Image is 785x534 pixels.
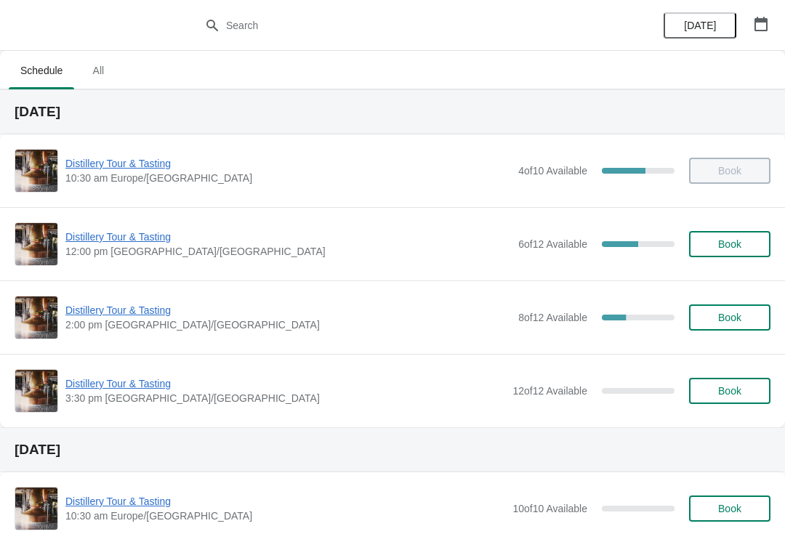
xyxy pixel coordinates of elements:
span: 2:00 pm [GEOGRAPHIC_DATA]/[GEOGRAPHIC_DATA] [65,317,511,332]
img: Distillery Tour & Tasting | | 10:30 am Europe/London [15,150,57,192]
img: Distillery Tour & Tasting | | 10:30 am Europe/London [15,488,57,530]
input: Search [225,12,589,39]
span: 3:30 pm [GEOGRAPHIC_DATA]/[GEOGRAPHIC_DATA] [65,391,505,405]
span: Book [718,385,741,397]
span: [DATE] [684,20,716,31]
h2: [DATE] [15,105,770,119]
img: Distillery Tour & Tasting | | 3:30 pm Europe/London [15,370,57,412]
button: Book [689,378,770,404]
span: Book [718,312,741,323]
span: Distillery Tour & Tasting [65,376,505,391]
span: 12:00 pm [GEOGRAPHIC_DATA]/[GEOGRAPHIC_DATA] [65,244,511,259]
button: Book [689,231,770,257]
span: All [80,57,116,84]
span: 10:30 am Europe/[GEOGRAPHIC_DATA] [65,509,505,523]
img: Distillery Tour & Tasting | | 12:00 pm Europe/London [15,223,57,265]
button: [DATE] [664,12,736,39]
span: Distillery Tour & Tasting [65,494,505,509]
button: Book [689,304,770,331]
button: Book [689,495,770,522]
h2: [DATE] [15,442,770,457]
span: Distillery Tour & Tasting [65,230,511,244]
span: 10 of 10 Available [512,503,587,514]
span: Schedule [9,57,74,84]
span: 6 of 12 Available [518,238,587,250]
span: Book [718,238,741,250]
span: Distillery Tour & Tasting [65,156,511,171]
span: 4 of 10 Available [518,165,587,177]
img: Distillery Tour & Tasting | | 2:00 pm Europe/London [15,296,57,339]
span: 10:30 am Europe/[GEOGRAPHIC_DATA] [65,171,511,185]
span: Book [718,503,741,514]
span: 12 of 12 Available [512,385,587,397]
span: 8 of 12 Available [518,312,587,323]
span: Distillery Tour & Tasting [65,303,511,317]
